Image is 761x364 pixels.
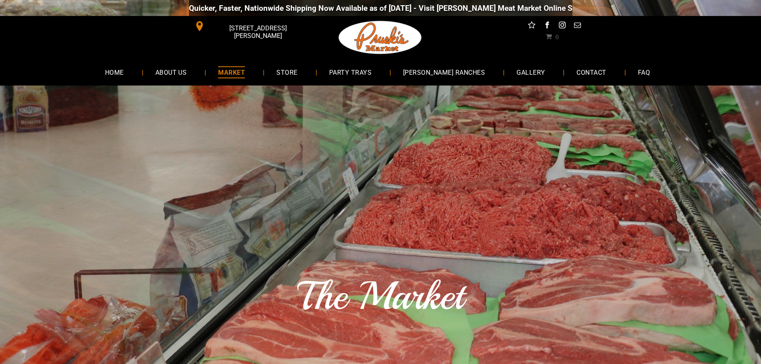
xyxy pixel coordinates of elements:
[264,62,309,83] a: STORE
[297,271,464,321] span: The Market
[555,33,558,40] span: 0
[189,20,311,32] a: [STREET_ADDRESS][PERSON_NAME]
[206,20,309,44] span: [STREET_ADDRESS][PERSON_NAME]
[143,62,199,83] a: ABOUT US
[527,20,537,32] a: Social network
[317,62,383,83] a: PARTY TRAYS
[93,62,136,83] a: HOME
[337,16,423,59] img: Pruski-s+Market+HQ+Logo2-1920w.png
[391,62,497,83] a: [PERSON_NAME] RANCHES
[505,62,557,83] a: GALLERY
[542,20,552,32] a: facebook
[626,62,662,83] a: FAQ
[564,62,618,83] a: CONTACT
[557,20,567,32] a: instagram
[572,20,582,32] a: email
[206,62,257,83] a: MARKET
